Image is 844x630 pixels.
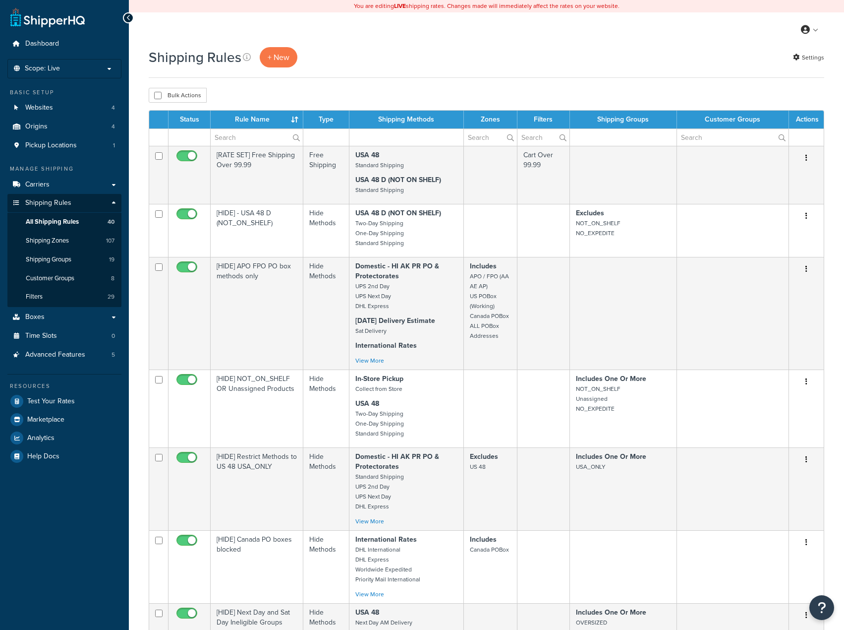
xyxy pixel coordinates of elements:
small: Standard Shipping UPS 2nd Day UPS Next Day DHL Express [355,472,404,511]
small: US 48 [470,462,486,471]
a: View More [355,356,384,365]
li: Shipping Groups [7,251,121,269]
div: Basic Setup [7,88,121,97]
small: USA_ONLY [576,462,605,471]
input: Search [211,129,303,146]
span: Scope: Live [25,64,60,73]
strong: USA 48 D (NOT ON SHELF) [355,175,441,185]
strong: [DATE] Delivery Estimate [355,315,435,326]
span: 19 [109,255,114,264]
th: Rule Name : activate to sort column ascending [211,111,303,128]
strong: USA 48 [355,150,379,160]
a: Carriers [7,176,121,194]
span: Dashboard [25,40,59,48]
span: 107 [106,237,114,245]
span: Websites [25,104,53,112]
a: View More [355,517,384,526]
span: 5 [112,351,115,359]
td: [HIDE] APO FPO PO box methods only [211,257,303,370]
span: Shipping Zones [26,237,69,245]
strong: Excludes [576,208,604,218]
th: Type [303,111,349,128]
th: Actions [789,111,824,128]
strong: Includes One Or More [576,607,646,618]
small: Standard Shipping [355,161,404,170]
span: Marketplace [27,416,64,424]
td: Hide Methods [303,530,349,603]
p: + New [260,47,297,67]
strong: Includes One Or More [576,374,646,384]
li: Websites [7,99,121,117]
strong: Includes One Or More [576,451,646,462]
a: Websites 4 [7,99,121,117]
a: Origins 4 [7,118,121,136]
strong: USA 48 [355,607,379,618]
span: Test Your Rates [27,397,75,406]
input: Search [677,129,788,146]
a: Settings [793,51,824,64]
a: Advanced Features 5 [7,346,121,364]
div: Manage Shipping [7,165,121,173]
li: Shipping Zones [7,232,121,250]
a: Shipping Groups 19 [7,251,121,269]
button: Bulk Actions [149,88,207,103]
input: Search [517,129,569,146]
span: 8 [111,274,114,283]
span: 4 [112,123,115,131]
strong: Domestic - HI AK PR PO & Protectorates [355,451,439,472]
a: Customer Groups 8 [7,269,121,288]
span: Advanced Features [25,351,85,359]
span: 40 [108,218,114,226]
small: Standard Shipping [355,186,404,194]
strong: Includes [470,534,497,545]
span: Time Slots [25,332,57,340]
small: NOT_ON_SHELF NO_EXPEDITE [576,219,620,238]
span: Shipping Groups [26,255,71,264]
strong: Domestic - HI AK PR PO & Protectorates [355,261,439,281]
span: Shipping Rules [25,199,71,207]
small: Sat Delivery [355,326,387,335]
span: 29 [108,293,114,301]
li: Customer Groups [7,269,121,288]
b: LIVE [394,1,406,10]
li: Advanced Features [7,346,121,364]
a: All Shipping Rules 40 [7,213,121,231]
li: Boxes [7,308,121,326]
span: All Shipping Rules [26,218,79,226]
span: 1 [113,141,115,150]
small: Next Day AM Delivery [355,618,412,627]
span: Filters [26,293,43,301]
th: Shipping Methods [349,111,464,128]
small: APO / FPO (AA AE AP) US POBox (Working) Canada POBox ALL POBox Addresses [470,272,509,340]
td: [HIDE] NOT_ON_SHELF OR Unassigned Products [211,370,303,447]
a: Pickup Locations 1 [7,136,121,155]
a: Help Docs [7,447,121,465]
li: Test Your Rates [7,392,121,410]
strong: Excludes [470,451,498,462]
span: 0 [112,332,115,340]
small: Two-Day Shipping One-Day Shipping Standard Shipping [355,219,404,248]
a: Analytics [7,429,121,447]
span: Pickup Locations [25,141,77,150]
a: Shipping Rules [7,194,121,212]
li: Shipping Rules [7,194,121,307]
span: Analytics [27,434,55,442]
td: Hide Methods [303,370,349,447]
td: [HIDE] Restrict Methods to US 48 USA_ONLY [211,447,303,530]
td: [HIDE] - USA 48 D (NOT_ON_SHELF) [211,204,303,257]
td: [RATE SET] Free Shipping Over 99.99 [211,146,303,204]
th: Zones [464,111,517,128]
li: Pickup Locations [7,136,121,155]
a: Dashboard [7,35,121,53]
strong: Includes [470,261,497,271]
td: Hide Methods [303,257,349,370]
a: Filters 29 [7,288,121,306]
li: All Shipping Rules [7,213,121,231]
th: Filters [517,111,570,128]
th: Customer Groups [677,111,789,128]
a: Marketplace [7,411,121,429]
